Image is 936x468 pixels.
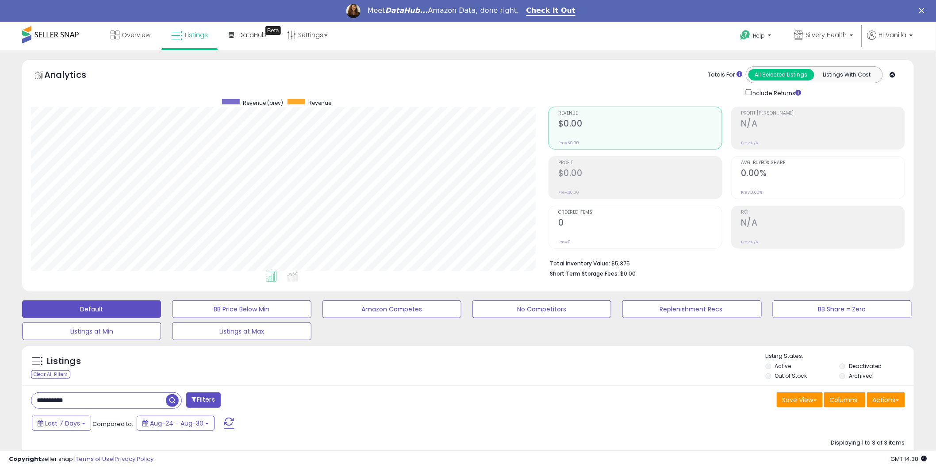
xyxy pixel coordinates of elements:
span: Ordered Items [558,210,722,215]
label: Archived [849,372,873,380]
button: Listings With Cost [814,69,880,81]
button: Columns [824,392,866,407]
div: Close [919,8,928,13]
button: Listings at Max [172,322,311,340]
b: Short Term Storage Fees: [550,270,619,277]
span: DataHub [238,31,266,39]
span: Last 7 Days [45,419,80,428]
small: Prev: 0.00% [741,190,762,195]
div: Displaying 1 to 3 of 3 items [831,439,905,447]
button: Aug-24 - Aug-30 [137,416,215,431]
span: Hi Vanilla [879,31,907,39]
button: All Selected Listings [748,69,814,81]
h2: 0 [558,218,722,230]
label: Deactivated [849,362,882,370]
h2: $0.00 [558,119,722,130]
span: Compared to: [92,420,133,428]
label: Out of Stock [775,372,807,380]
h5: Listings [47,355,81,368]
strong: Copyright [9,455,41,463]
a: Terms of Use [76,455,113,463]
button: Default [22,300,161,318]
span: Profit [PERSON_NAME] [741,111,905,116]
i: Get Help [740,30,751,41]
button: Amazon Competes [322,300,461,318]
span: Columns [830,395,858,404]
button: Listings at Min [22,322,161,340]
button: Actions [867,392,905,407]
label: Active [775,362,791,370]
a: Overview [104,22,157,48]
span: Silvery Health [806,31,847,39]
div: Tooltip anchor [265,26,281,35]
span: Overview [122,31,150,39]
span: Aug-24 - Aug-30 [150,419,203,428]
span: Avg. Buybox Share [741,161,905,165]
button: Filters [186,392,221,408]
h2: N/A [741,218,905,230]
h2: N/A [741,119,905,130]
a: DataHub [222,22,273,48]
li: $5,375 [550,257,898,268]
p: Listing States: [766,352,914,361]
div: Meet Amazon Data, done right. [368,6,519,15]
div: Clear All Filters [31,370,70,379]
button: BB Share = Zero [773,300,912,318]
span: Revenue (prev) [243,99,283,107]
small: Prev: 0 [558,239,571,245]
div: Totals For [708,71,743,79]
img: Profile image for Georgie [346,4,361,18]
a: Check It Out [526,6,576,16]
a: Silvery Health [788,22,860,50]
span: Listings [185,31,208,39]
small: Prev: $0.00 [558,140,579,146]
i: DataHub... [385,6,428,15]
button: Save View [777,392,823,407]
span: Profit [558,161,722,165]
b: Total Inventory Value: [550,260,610,267]
button: No Competitors [472,300,611,318]
a: Privacy Policy [115,455,153,463]
small: Prev: N/A [741,140,758,146]
small: Prev: N/A [741,239,758,245]
span: ROI [741,210,905,215]
span: Revenue [308,99,331,107]
a: Help [733,23,780,50]
div: Include Returns [739,88,812,97]
h5: Analytics [44,69,104,83]
a: Listings [165,22,215,48]
button: Replenishment Recs. [622,300,761,318]
div: seller snap | | [9,455,153,464]
span: Help [753,32,765,39]
a: Hi Vanilla [867,31,913,50]
h2: 0.00% [741,168,905,180]
span: $0.00 [620,269,636,278]
button: Last 7 Days [32,416,91,431]
small: Prev: $0.00 [558,190,579,195]
span: Revenue [558,111,722,116]
span: 2025-09-7 14:38 GMT [891,455,927,463]
h2: $0.00 [558,168,722,180]
button: BB Price Below Min [172,300,311,318]
a: Settings [280,22,334,48]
